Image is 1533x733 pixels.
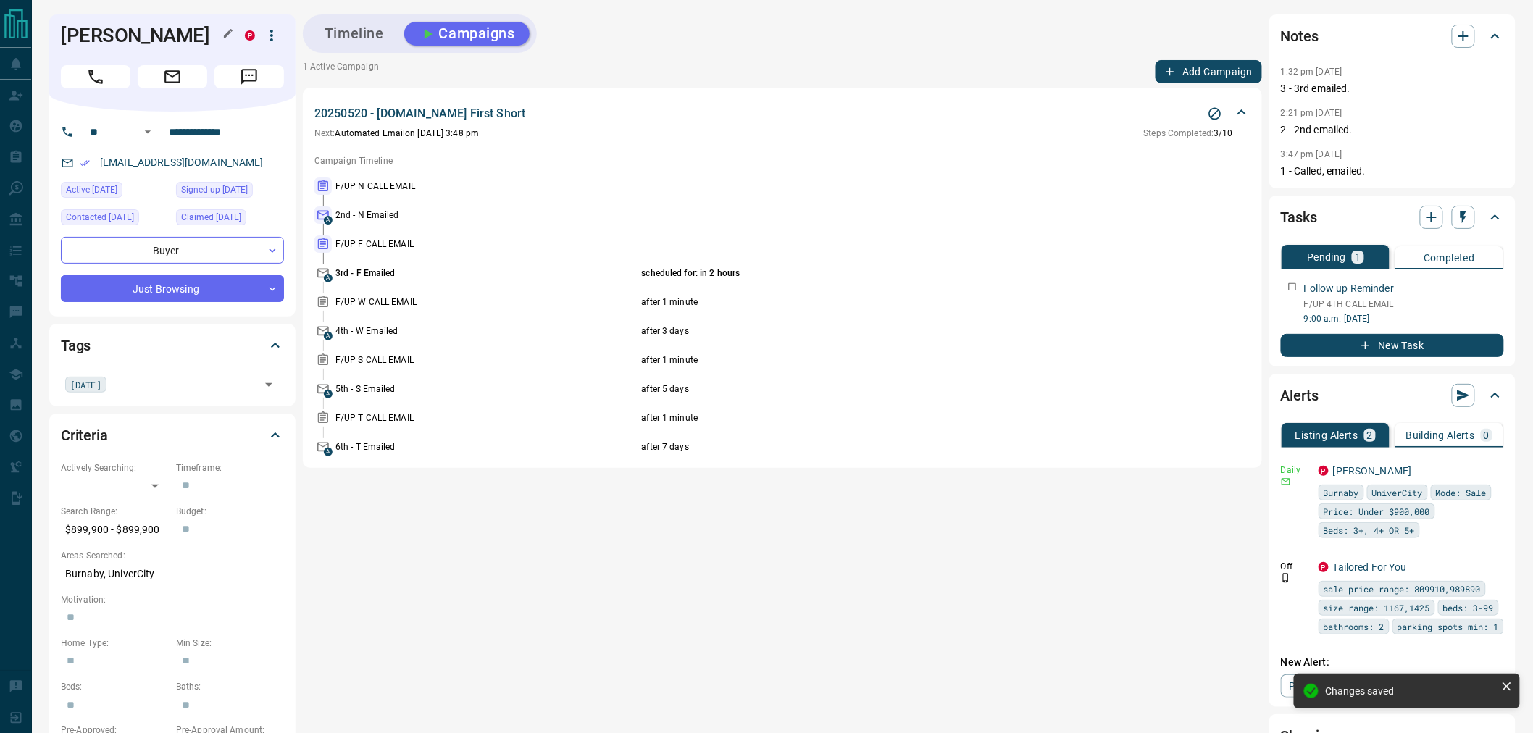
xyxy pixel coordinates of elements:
span: Price: Under $900,000 [1324,504,1430,519]
p: F/UP W CALL EMAIL [335,296,638,309]
p: 1:32 pm [DATE] [1281,67,1342,77]
h2: Criteria [61,424,108,447]
span: Call [61,65,130,88]
p: Completed [1424,253,1475,263]
div: Tasks [1281,200,1504,235]
h2: Tags [61,334,91,357]
button: Add Campaign [1156,60,1262,83]
p: F/UP F CALL EMAIL [335,238,638,251]
span: Signed up [DATE] [181,183,248,197]
p: 0 [1484,430,1490,440]
span: Message [214,65,284,88]
span: Burnaby [1324,485,1359,500]
button: Open [259,374,279,395]
p: Min Size: [176,637,284,650]
h2: Tasks [1281,206,1317,229]
p: after 5 days [642,382,1146,395]
p: 3 / 10 [1144,127,1233,140]
p: 3 - 3rd emailed. [1281,81,1504,96]
p: 2 - 2nd emailed. [1281,122,1504,138]
p: after 1 minute [642,296,1146,309]
p: 6th - T Emailed [335,440,638,453]
span: sale price range: 809910,989890 [1324,582,1481,596]
p: scheduled for: in 2 hours [642,267,1146,280]
div: property.ca [245,30,255,41]
p: Campaign Timeline [314,154,1250,167]
p: 20250520 - [DOMAIN_NAME] First Short [314,105,525,122]
svg: Push Notification Only [1281,573,1291,583]
h2: Notes [1281,25,1319,48]
p: Motivation: [61,593,284,606]
p: F/UP 4TH CALL EMAIL [1304,298,1504,311]
h2: Alerts [1281,384,1319,407]
a: [EMAIL_ADDRESS][DOMAIN_NAME] [100,156,264,168]
p: Building Alerts [1406,430,1475,440]
span: Contacted [DATE] [66,210,134,225]
div: Changes saved [1326,685,1495,697]
div: Tags [61,328,284,363]
span: A [324,216,333,225]
p: Home Type: [61,637,169,650]
p: Daily [1281,464,1310,477]
p: Areas Searched: [61,549,284,562]
span: bathrooms: 2 [1324,619,1384,634]
div: Notes [1281,19,1504,54]
p: New Alert: [1281,655,1504,670]
button: Open [139,123,156,141]
div: Alerts [1281,378,1504,413]
p: 9:00 a.m. [DATE] [1304,312,1504,325]
span: UniverCity [1372,485,1423,500]
a: Property [1281,674,1356,698]
p: 2:21 pm [DATE] [1281,108,1342,118]
span: beds: 3-99 [1443,600,1494,615]
button: Timeline [310,22,398,46]
div: Mon Oct 06 2025 [176,182,284,202]
svg: Email Verified [80,158,90,168]
span: [DATE] [70,377,101,392]
svg: Email [1281,477,1291,487]
span: Beds: 3+, 4+ OR 5+ [1324,523,1415,537]
p: 2nd - N Emailed [335,209,638,222]
p: 5th - S Emailed [335,382,638,395]
span: Active [DATE] [66,183,117,197]
p: after 7 days [642,440,1146,453]
p: 1 [1355,252,1361,262]
div: property.ca [1319,466,1329,476]
p: F/UP N CALL EMAIL [335,180,638,193]
p: Follow up Reminder [1304,281,1394,296]
button: New Task [1281,334,1504,357]
span: parking spots min: 1 [1398,619,1499,634]
p: 1 Active Campaign [303,60,379,83]
div: Mon Oct 06 2025 [61,182,169,202]
div: Criteria [61,418,284,453]
button: Stop Campaign [1204,103,1226,125]
p: 2 [1367,430,1373,440]
p: Burnaby, UniverCity [61,562,284,586]
p: Beds: [61,680,169,693]
span: Steps Completed: [1144,128,1214,138]
div: Just Browsing [61,275,284,302]
button: Campaigns [404,22,530,46]
span: Mode: Sale [1436,485,1487,500]
a: Tailored For You [1333,561,1407,573]
span: A [324,274,333,282]
p: $899,900 - $899,900 [61,518,169,542]
a: [PERSON_NAME] [1333,465,1412,477]
div: 20250520 - [DOMAIN_NAME] First ShortStop CampaignNext:Automated Emailon [DATE] 3:48 pmSteps Compl... [314,102,1250,143]
p: after 3 days [642,324,1146,338]
div: Buyer [61,237,284,264]
div: Sat Oct 11 2025 [61,209,169,230]
h1: [PERSON_NAME] [61,24,223,47]
p: F/UP T CALL EMAIL [335,411,638,424]
p: Listing Alerts [1295,430,1358,440]
div: property.ca [1319,562,1329,572]
span: size range: 1167,1425 [1324,600,1430,615]
p: 3rd - F Emailed [335,267,638,280]
p: 3:47 pm [DATE] [1281,149,1342,159]
p: Budget: [176,505,284,518]
p: Actively Searching: [61,461,169,474]
p: Pending [1307,252,1346,262]
p: Baths: [176,680,284,693]
p: after 1 minute [642,353,1146,366]
p: Off [1281,560,1310,573]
